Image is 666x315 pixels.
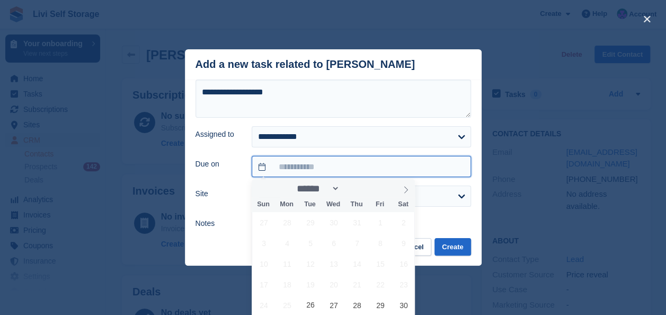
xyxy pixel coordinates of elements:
[196,188,239,199] label: Site
[347,212,367,233] span: July 31, 2025
[392,201,415,208] span: Sat
[300,274,321,295] span: August 19, 2025
[252,201,275,208] span: Sun
[347,274,367,295] span: August 21, 2025
[294,183,340,194] select: Month
[323,233,344,253] span: August 6, 2025
[196,218,239,229] label: Notes
[253,253,274,274] span: August 10, 2025
[277,253,297,274] span: August 11, 2025
[393,233,414,253] span: August 9, 2025
[300,253,321,274] span: August 12, 2025
[298,201,322,208] span: Tue
[323,274,344,295] span: August 20, 2025
[253,274,274,295] span: August 17, 2025
[340,183,373,194] input: Year
[323,212,344,233] span: July 30, 2025
[368,201,392,208] span: Fri
[370,274,390,295] span: August 22, 2025
[277,233,297,253] span: August 4, 2025
[277,274,297,295] span: August 18, 2025
[370,253,390,274] span: August 15, 2025
[323,253,344,274] span: August 13, 2025
[277,212,297,233] span: July 28, 2025
[345,201,368,208] span: Thu
[347,253,367,274] span: August 14, 2025
[322,201,345,208] span: Wed
[393,253,414,274] span: August 16, 2025
[275,201,298,208] span: Mon
[253,233,274,253] span: August 3, 2025
[393,274,414,295] span: August 23, 2025
[300,233,321,253] span: August 5, 2025
[434,238,470,256] button: Create
[196,129,239,140] label: Assigned to
[393,212,414,233] span: August 2, 2025
[370,233,390,253] span: August 8, 2025
[300,212,321,233] span: July 29, 2025
[370,212,390,233] span: August 1, 2025
[347,233,367,253] span: August 7, 2025
[196,58,415,71] div: Add a new task related to [PERSON_NAME]
[196,159,239,170] label: Due on
[638,11,655,28] button: close
[253,212,274,233] span: July 27, 2025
